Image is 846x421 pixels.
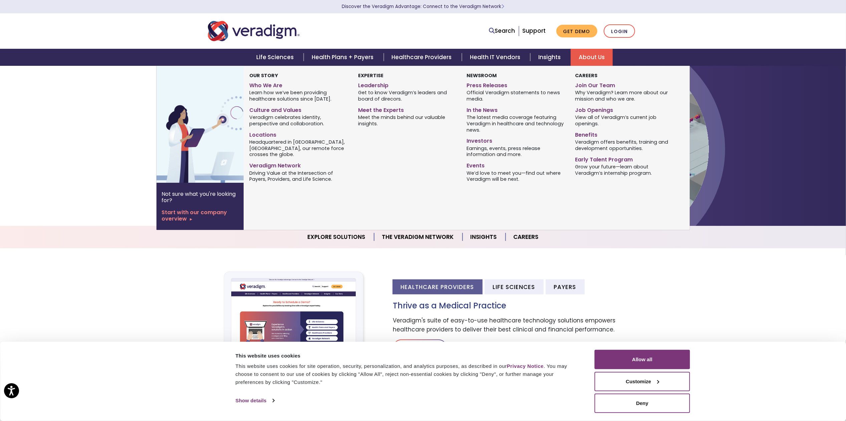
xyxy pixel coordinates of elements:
a: Early Talent Program [575,154,674,163]
span: Driving Value at the Intersection of Payers, Providers, and Life Science. [249,169,348,182]
a: Healthcare Providers [384,49,462,66]
a: Support [522,27,546,35]
a: Life Sciences [248,49,304,66]
span: We’d love to meet you—find out where Veradigm will be next. [467,169,565,182]
a: Start with our company overview [162,209,238,222]
a: Health IT Vendors [462,49,530,66]
span: Grow your future—learn about Veradigm’s internship program. [575,163,674,176]
a: Investors [467,135,565,145]
div: This website uses cookies [236,352,580,360]
strong: Expertise [358,72,383,79]
a: Explore Solutions [300,229,374,246]
span: Get to know Veradigm’s leaders and board of direcors. [358,89,457,102]
h3: Thrive as a Medical Practice [393,301,638,311]
span: Official Veradigm statements to news media. [467,89,565,102]
a: In the News [467,104,565,114]
p: Veradigm's suite of easy-to-use healthcare technology solutions empowers healthcare providers to ... [393,316,638,334]
a: Insights [530,49,571,66]
button: Customize [595,372,690,391]
a: Insights [463,229,506,246]
a: Press Releases [467,80,565,89]
img: Veradigm logo [208,20,300,42]
div: This website uses cookies for site operation, security, personalization, and analytics purposes, ... [236,362,580,386]
a: Leadership [358,80,457,89]
a: Discover the Veradigm Advantage: Connect to the Veradigm NetworkLearn More [342,3,504,10]
span: View all of Veradigm’s current job openings. [575,114,674,127]
a: Benefits [575,129,674,139]
a: Meet the Experts [358,104,457,114]
span: The latest media coverage featuring Veradigm in healthcare and technology news. [467,114,565,133]
img: Vector image of Veradigm’s Story [157,66,264,183]
a: The Veradigm Network [374,229,463,246]
p: Not sure what you're looking for? [162,191,238,203]
strong: Newsroom [467,72,497,79]
a: Veradigm Network [249,160,348,169]
button: Allow all [595,350,690,369]
button: Deny [595,394,690,413]
a: Join Our Team [575,80,674,89]
a: Search [489,26,515,35]
a: Health Plans + Payers [304,49,383,66]
a: Culture and Values [249,104,348,114]
a: Learn More [393,339,447,356]
iframe: Drift Chat Widget [718,373,838,413]
a: Privacy Notice [507,363,544,369]
a: Who We Are [249,80,348,89]
li: Life Sciences [485,279,544,294]
strong: Careers [575,72,598,79]
strong: Our Story [249,72,278,79]
a: Show details [236,396,274,406]
span: Headquartered in [GEOGRAPHIC_DATA], [GEOGRAPHIC_DATA], our remote force crosses the globe. [249,138,348,158]
a: Job Openings [575,104,674,114]
li: Payers [546,279,585,294]
span: Veradigm offers benefits, training and development opportunities. [575,138,674,151]
a: Login [604,24,635,38]
a: Events [467,160,565,169]
span: Meet the minds behind our valuable insights. [358,114,457,127]
span: Learn how we’ve been providing healthcare solutions since [DATE]. [249,89,348,102]
span: Veradigm celebrates identity, perspective and collaboration. [249,114,348,127]
a: Get Demo [556,25,597,38]
a: Careers [506,229,547,246]
span: Earnings, events, press release information and more. [467,145,565,158]
a: About Us [571,49,613,66]
span: Why Veradigm? Learn more about our mission and who we are. [575,89,674,102]
li: Healthcare Providers [392,279,483,294]
span: Learn More [501,3,504,10]
a: Locations [249,129,348,139]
